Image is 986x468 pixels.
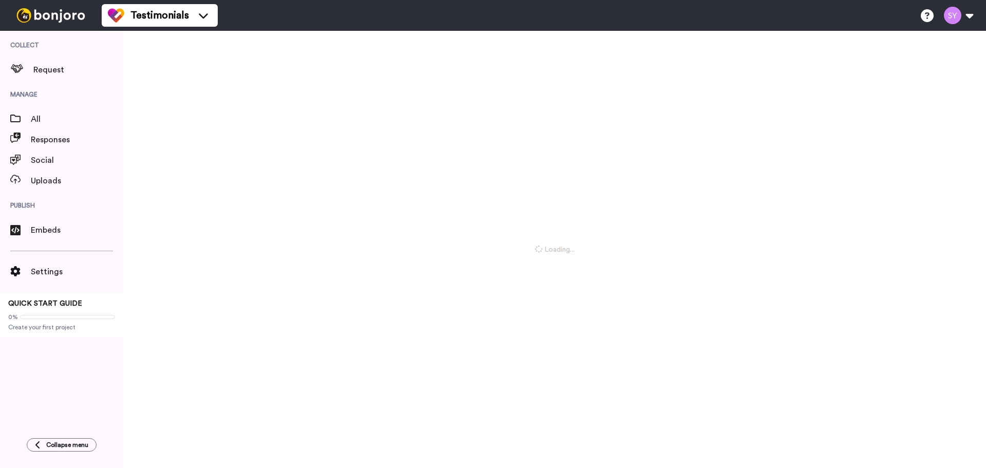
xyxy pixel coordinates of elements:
span: Testimonials [130,8,189,23]
img: bj-logo-header-white.svg [12,8,89,23]
button: Collapse menu [27,438,97,452]
span: All [31,113,123,125]
img: tm-color.svg [108,7,124,24]
span: Embeds [31,224,123,236]
span: Loading... [535,245,575,255]
span: Request [33,64,123,76]
span: Social [31,154,123,166]
span: Uploads [31,175,123,187]
span: Create your first project [8,323,115,331]
span: Settings [31,266,123,278]
span: QUICK START GUIDE [8,300,82,307]
span: 0% [8,313,18,321]
span: Responses [31,134,123,146]
span: Collapse menu [46,441,88,449]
